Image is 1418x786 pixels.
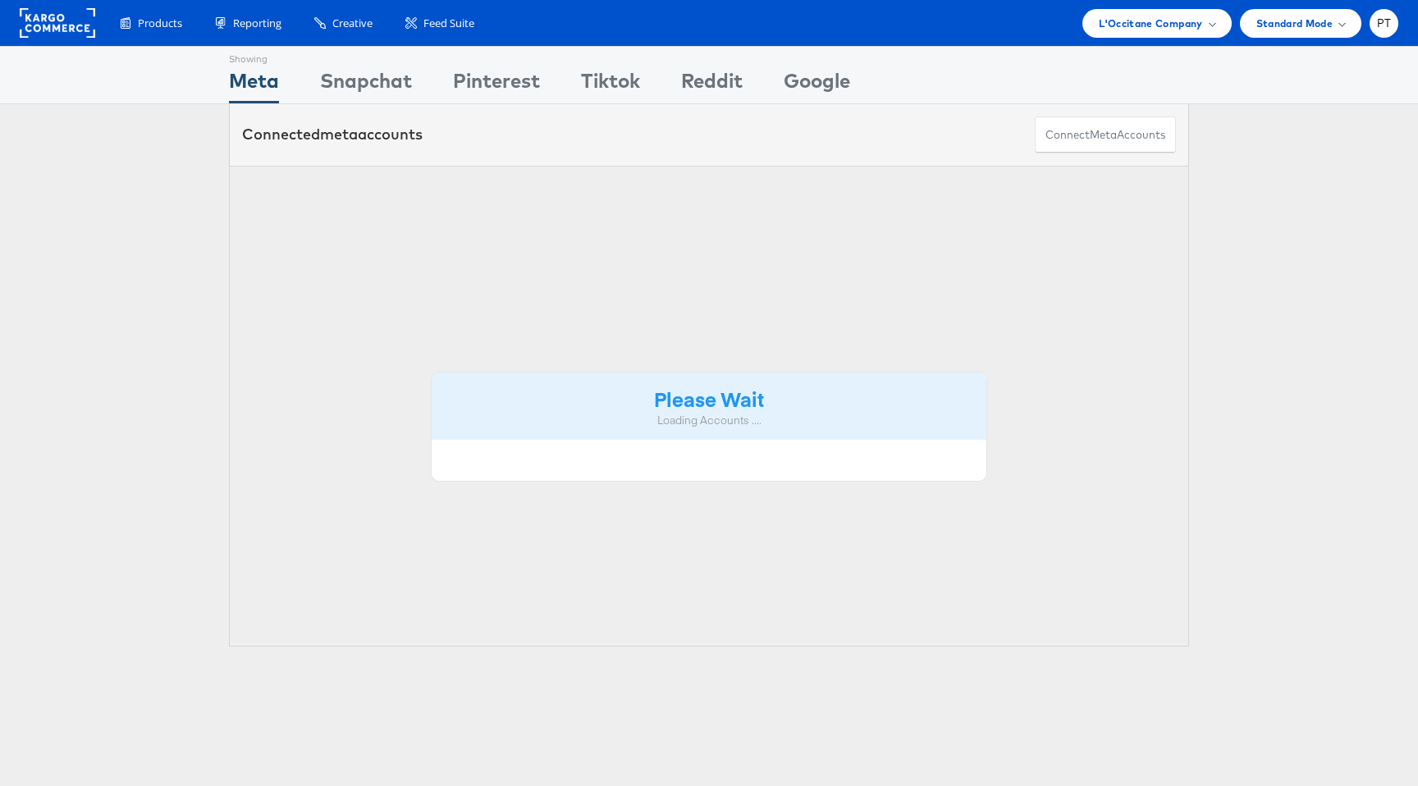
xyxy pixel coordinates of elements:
[229,66,279,103] div: Meta
[229,47,279,66] div: Showing
[320,66,412,103] div: Snapchat
[453,66,540,103] div: Pinterest
[444,413,974,428] div: Loading Accounts ....
[233,16,281,31] span: Reporting
[423,16,474,31] span: Feed Suite
[1099,15,1202,32] span: L'Occitane Company
[784,66,850,103] div: Google
[1256,15,1333,32] span: Standard Mode
[242,124,423,145] div: Connected accounts
[320,125,358,144] span: meta
[1035,117,1176,153] button: ConnectmetaAccounts
[654,385,764,412] strong: Please Wait
[1377,18,1392,29] span: PT
[332,16,373,31] span: Creative
[681,66,743,103] div: Reddit
[138,16,182,31] span: Products
[581,66,640,103] div: Tiktok
[1090,127,1117,143] span: meta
